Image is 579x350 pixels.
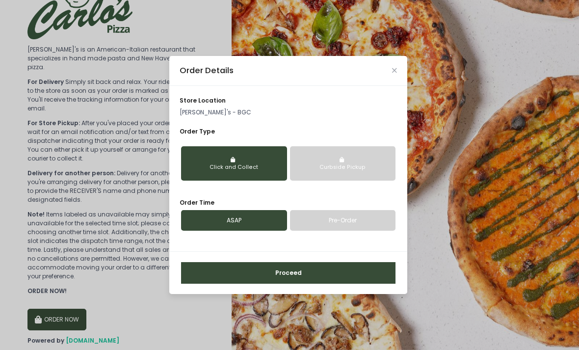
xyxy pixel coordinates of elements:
[392,68,397,73] button: Close
[296,163,390,171] div: Curbside Pickup
[180,127,215,135] span: Order Type
[290,146,396,181] button: Curbside Pickup
[290,210,396,231] a: Pre-Order
[180,65,234,77] div: Order Details
[187,163,281,171] div: Click and Collect
[181,146,287,181] button: Click and Collect
[181,210,287,231] a: ASAP
[180,108,397,117] p: [PERSON_NAME]'s - BGC
[180,198,214,207] span: Order Time
[181,262,395,284] button: Proceed
[180,96,226,105] span: store location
